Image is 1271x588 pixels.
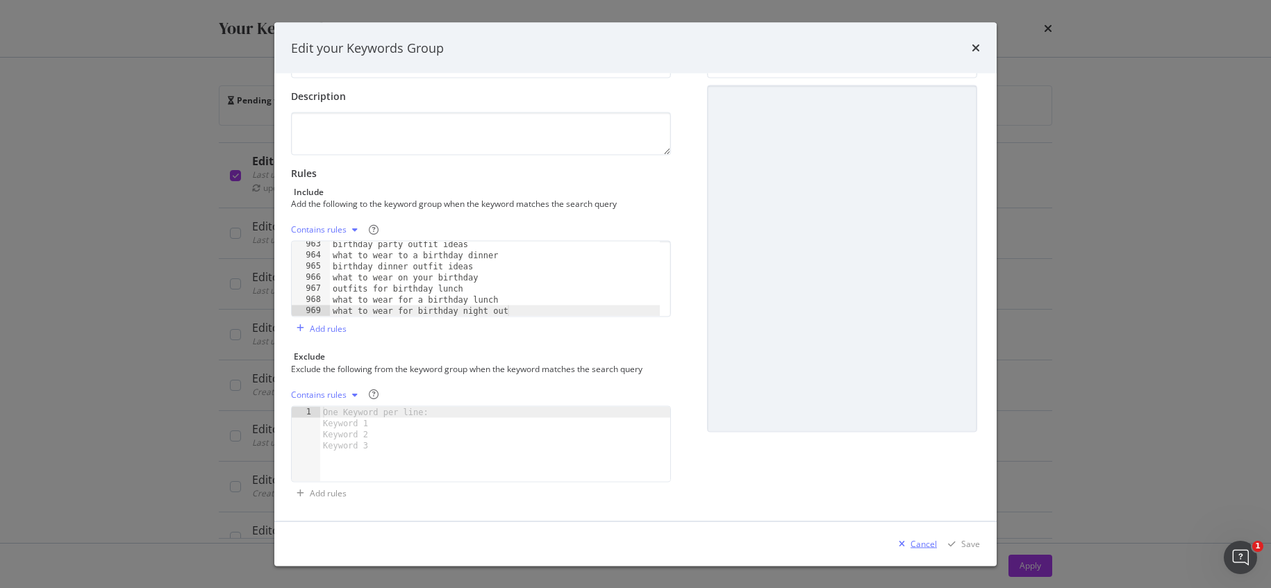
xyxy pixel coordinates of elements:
div: 966 [292,272,330,283]
button: Save [942,532,980,555]
div: Edit your Keywords Group [291,39,444,57]
div: Add the following to the keyword group when the keyword matches the search query [291,198,668,210]
div: 963 [292,239,330,250]
iframe: Intercom live chat [1224,541,1257,574]
div: Exclude the following from the keyword group when the keyword matches the search query [291,362,668,374]
div: Contains rules [291,390,347,398]
span: 1 [1252,541,1263,552]
div: Rules [291,167,671,180]
div: 965 [292,261,330,272]
div: 1 [292,406,320,417]
div: modal [274,22,997,566]
div: Exclude [294,351,325,362]
div: 967 [292,283,330,294]
div: times [972,39,980,57]
button: Cancel [893,532,937,555]
button: Contains rules [291,383,363,405]
button: Add rules [291,482,347,504]
div: Cancel [911,537,937,549]
button: Contains rules [291,219,363,241]
div: 968 [292,294,330,305]
div: Contains rules [291,226,347,234]
div: One Keyword per line: Keyword 1 Keyword 2 Keyword 3 [320,406,436,451]
div: Add rules [310,487,347,499]
div: Add rules [310,322,347,334]
div: Description [291,90,671,103]
div: 969 [292,305,330,317]
div: Include [294,186,324,198]
div: 964 [292,250,330,261]
div: Save [961,537,980,549]
button: Add rules [291,317,347,339]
